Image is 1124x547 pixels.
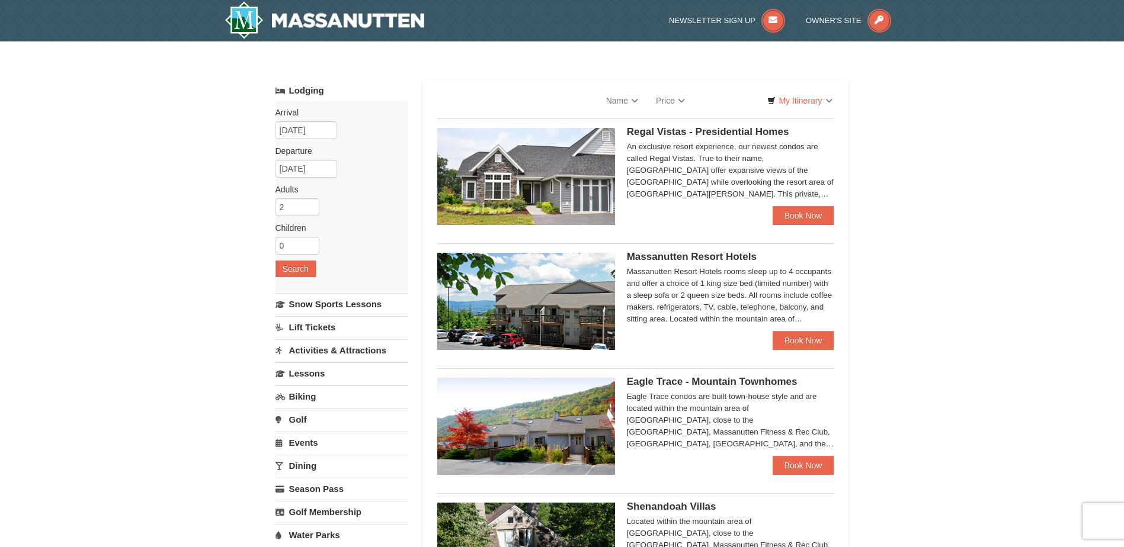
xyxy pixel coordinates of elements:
span: Regal Vistas - Presidential Homes [627,126,789,137]
div: An exclusive resort experience, our newest condos are called Regal Vistas. True to their name, [G... [627,141,834,200]
a: Lessons [276,362,408,384]
label: Children [276,222,399,234]
a: Massanutten Resort [225,1,425,39]
img: 19218983-1-9b289e55.jpg [437,378,615,475]
span: Shenandoah Villas [627,501,716,512]
a: Lodging [276,80,408,101]
label: Arrival [276,107,399,118]
img: 19218991-1-902409a9.jpg [437,128,615,225]
img: 19219026-1-e3b4ac8e.jpg [437,253,615,350]
a: Water Parks [276,524,408,546]
a: Season Pass [276,478,408,500]
a: Golf Membership [276,501,408,523]
a: Events [276,432,408,453]
div: Eagle Trace condos are built town-house style and are located within the mountain area of [GEOGRA... [627,391,834,450]
label: Adults [276,184,399,195]
a: Book Now [773,206,834,225]
span: Eagle Trace - Mountain Townhomes [627,376,798,387]
label: Departure [276,145,399,157]
a: Owner's Site [806,16,891,25]
a: Dining [276,455,408,477]
a: Price [647,89,694,112]
a: Book Now [773,331,834,350]
a: Name [597,89,647,112]
div: Massanutten Resort Hotels rooms sleep up to 4 occupants and offer a choice of 1 king size bed (li... [627,266,834,325]
span: Owner's Site [806,16,862,25]
a: Golf [276,408,408,430]
a: Biking [276,385,408,407]
a: My Itinerary [760,92,840,110]
span: Newsletter Sign Up [669,16,755,25]
a: Snow Sports Lessons [276,293,408,315]
button: Search [276,260,316,277]
a: Newsletter Sign Up [669,16,785,25]
span: Massanutten Resort Hotels [627,251,757,262]
img: Massanutten Resort Logo [225,1,425,39]
a: Lift Tickets [276,316,408,338]
a: Book Now [773,456,834,475]
a: Activities & Attractions [276,339,408,361]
